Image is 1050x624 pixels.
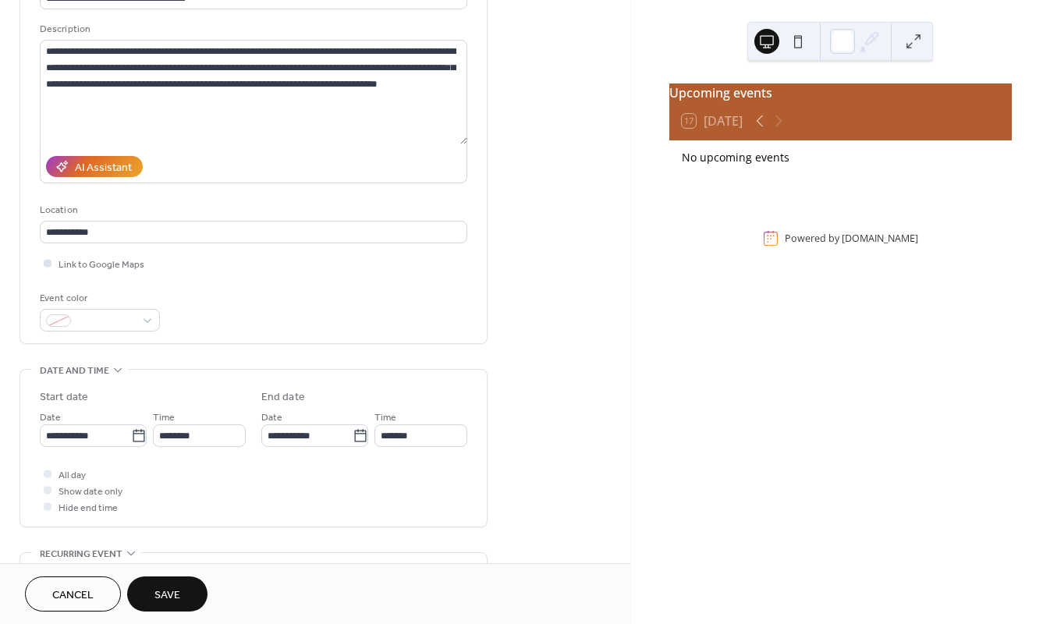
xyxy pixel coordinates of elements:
div: Description [40,21,464,37]
div: No upcoming events [682,150,999,165]
div: Location [40,202,464,218]
span: Time [374,409,396,426]
span: Date and time [40,363,109,379]
span: Link to Google Maps [59,257,144,273]
button: Save [127,576,208,612]
span: Date [40,409,61,426]
span: All day [59,467,86,484]
span: Save [154,587,180,604]
div: Event color [40,290,157,307]
span: Date [261,409,282,426]
div: AI Assistant [75,160,132,176]
div: Upcoming events [669,83,1012,102]
div: Start date [40,389,88,406]
button: AI Assistant [46,156,143,177]
span: Cancel [52,587,94,604]
span: Time [153,409,175,426]
a: [DOMAIN_NAME] [842,232,918,245]
span: Hide end time [59,500,118,516]
div: Powered by [785,232,918,245]
button: Cancel [25,576,121,612]
div: End date [261,389,305,406]
span: Show date only [59,484,122,500]
span: Recurring event [40,546,122,562]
